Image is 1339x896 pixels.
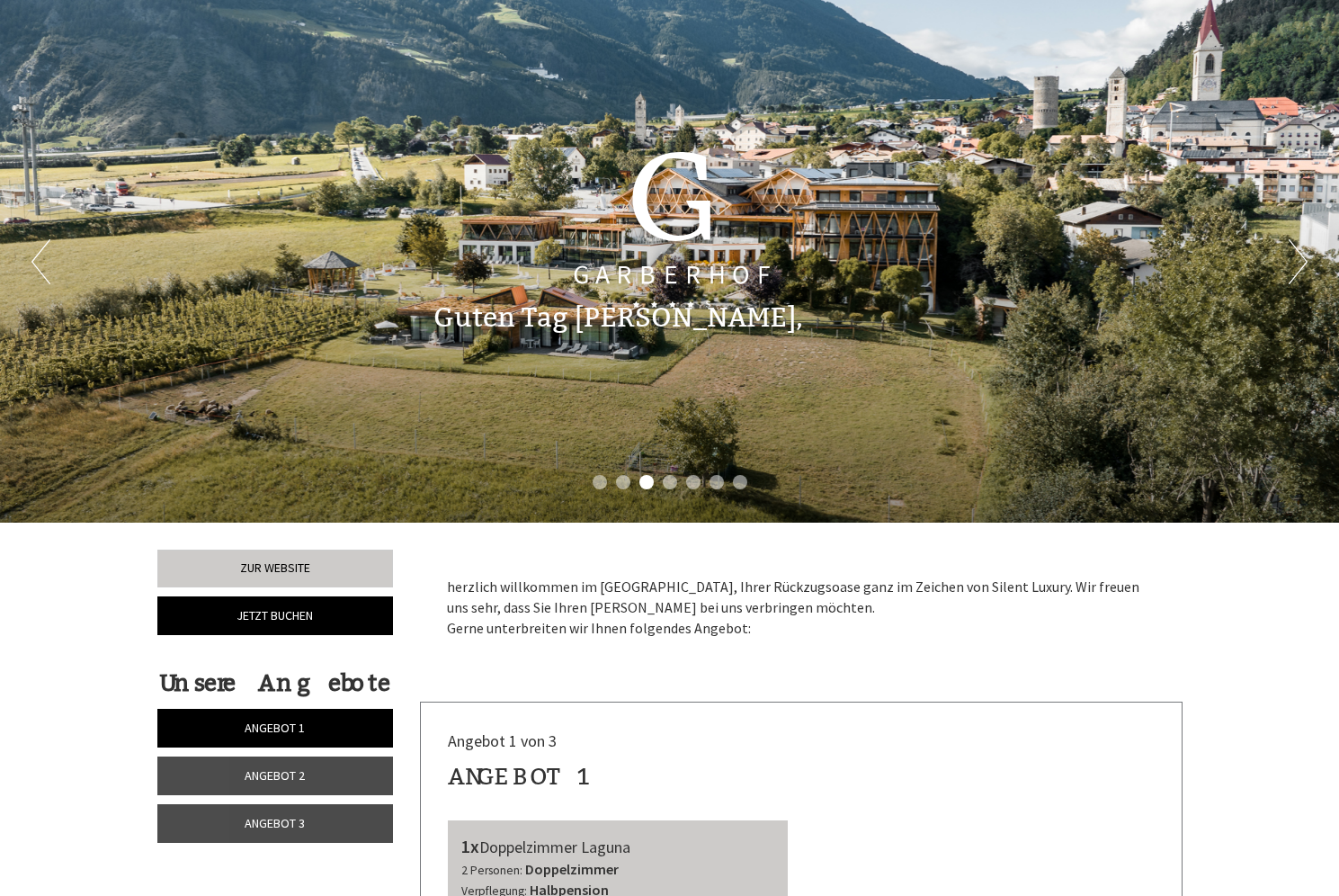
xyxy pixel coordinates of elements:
[461,834,774,860] div: Doppelzimmer Laguna
[461,835,479,857] b: 1x
[31,239,50,284] button: Previous
[448,760,593,793] div: Angebot 1
[157,667,394,700] div: Unsere Angebote
[245,815,305,831] span: Angebot 3
[448,730,557,751] span: Angebot 1 von 3
[245,720,305,736] span: Angebot 1
[1289,239,1308,284] button: Next
[433,303,803,333] h1: Guten Tag [PERSON_NAME],
[157,596,394,635] a: Jetzt buchen
[461,863,522,878] small: 2 Personen:
[245,767,305,784] span: Angebot 2
[157,550,394,587] a: Zur Website
[447,577,1156,639] p: herzlich willkommen im [GEOGRAPHIC_DATA], Ihrer Rückzugsoase ganz im Zeichen von Silent Luxury. W...
[525,860,619,878] b: Doppelzimmer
